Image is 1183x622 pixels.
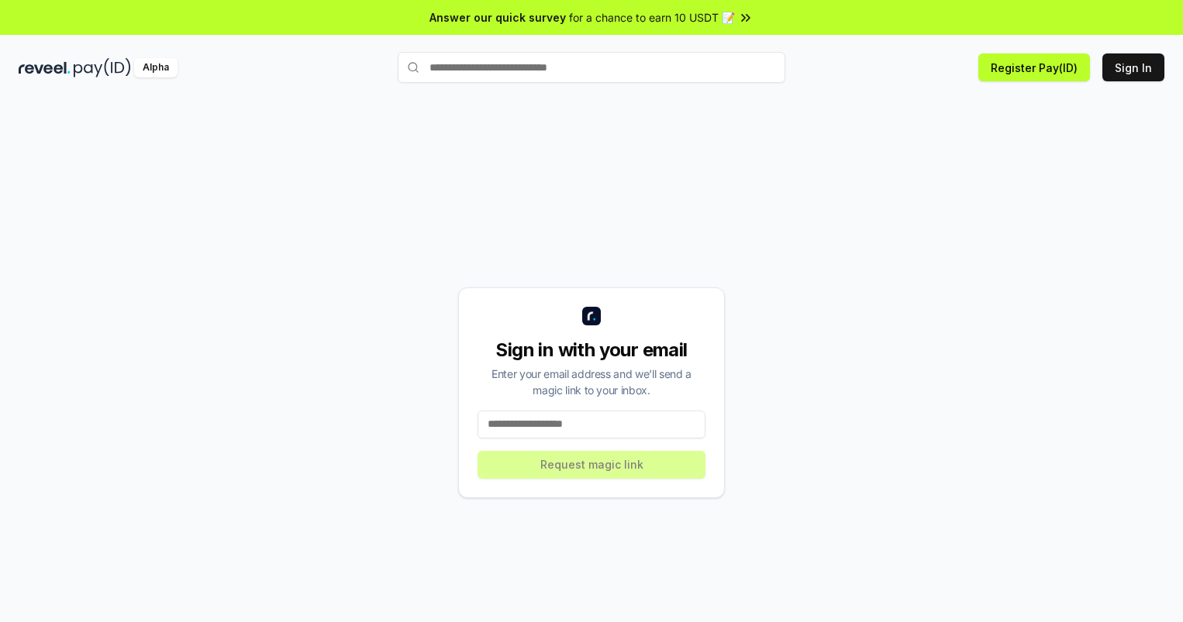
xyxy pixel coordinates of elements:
button: Register Pay(ID) [978,53,1090,81]
div: Sign in with your email [478,338,705,363]
img: pay_id [74,58,131,77]
span: for a chance to earn 10 USDT 📝 [569,9,735,26]
div: Alpha [134,58,178,77]
img: logo_small [582,307,601,325]
span: Answer our quick survey [429,9,566,26]
div: Enter your email address and we’ll send a magic link to your inbox. [478,366,705,398]
img: reveel_dark [19,58,71,77]
button: Sign In [1102,53,1164,81]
